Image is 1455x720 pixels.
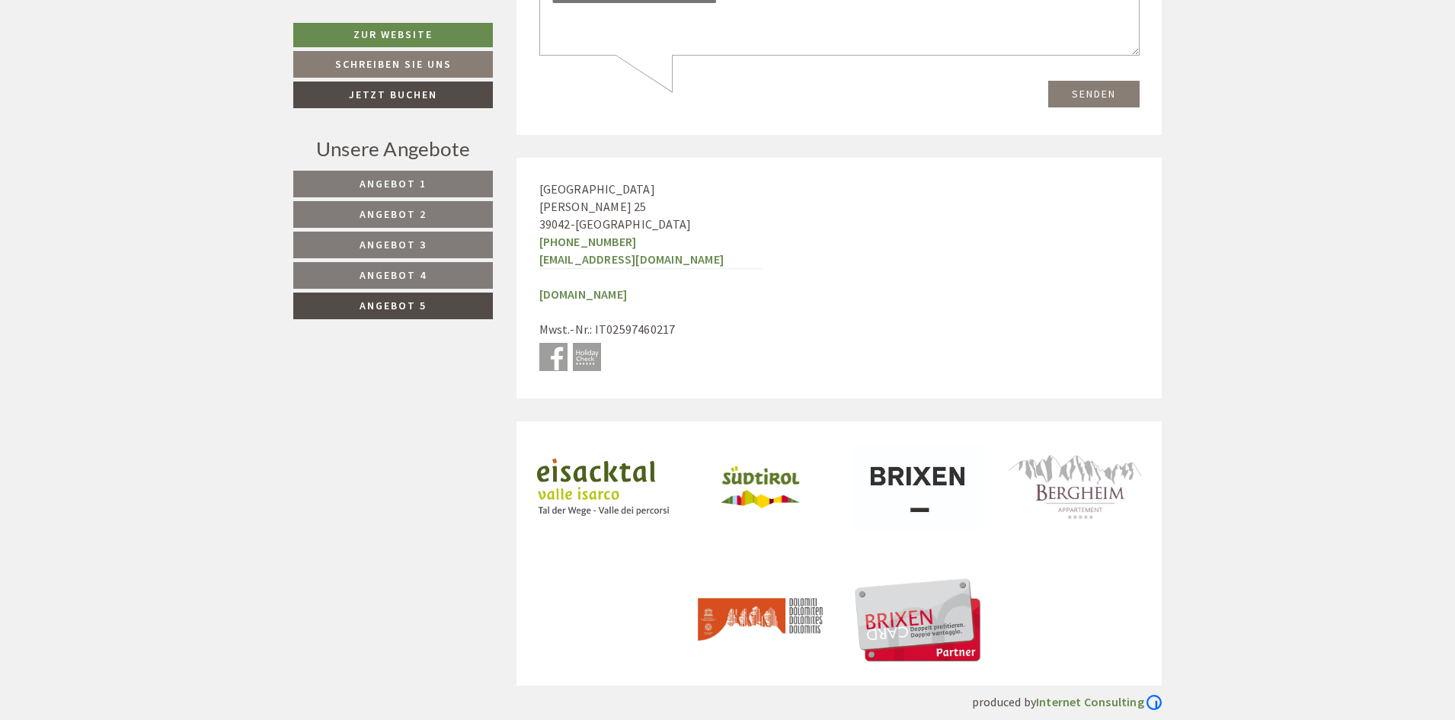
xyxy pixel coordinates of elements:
[360,268,427,282] span: Angebot 4
[24,69,379,80] small: 10:49
[222,270,577,281] small: 08:37
[1036,694,1162,709] a: Internet Consulting
[214,117,588,284] div: Vielen Dank für Ihr erneutes Angebot. Eine Frage hätte ich noch, ob an dem Gesamtpreis von 900 Eu...
[590,322,675,337] span: : IT02597460217
[360,238,427,251] span: Angebot 3
[539,216,571,232] span: 39042
[539,286,628,302] a: [DOMAIN_NAME]
[1036,694,1144,709] b: Internet Consulting
[260,87,341,113] div: Mittwoch
[360,299,427,312] span: Angebot 5
[360,177,427,190] span: Angebot 1
[293,135,493,163] div: Unsere Angebote
[539,181,655,197] span: [GEOGRAPHIC_DATA]
[516,158,785,398] div: - Mwst.-Nr.
[293,686,1162,711] div: produced by
[539,234,637,249] a: [PHONE_NUMBER]
[1146,695,1162,710] img: Logo Internet Consulting
[539,251,724,267] a: [EMAIL_ADDRESS][DOMAIN_NAME]
[575,216,691,232] span: [GEOGRAPHIC_DATA]
[267,4,333,30] div: Montag
[293,23,493,47] a: Zur Website
[222,120,577,132] div: Sie
[539,199,647,214] span: [PERSON_NAME] 25
[360,207,427,221] span: Angebot 2
[293,82,493,108] a: Jetzt buchen
[509,402,600,428] button: Senden
[293,51,493,78] a: Schreiben Sie uns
